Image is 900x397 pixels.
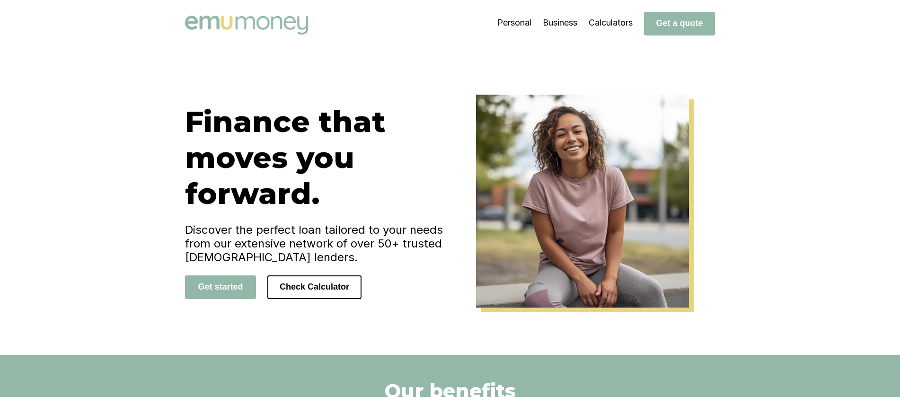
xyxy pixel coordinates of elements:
[644,12,715,35] button: Get a quote
[185,223,450,264] h4: Discover the perfect loan tailored to your needs from our extensive network of over 50+ trusted [...
[185,275,256,299] button: Get started
[644,18,715,28] a: Get a quote
[267,275,362,299] button: Check Calculator
[185,16,308,35] img: Emu Money logo
[476,95,689,308] img: Emu Money Home
[267,282,362,291] a: Check Calculator
[185,282,256,291] a: Get started
[185,104,450,212] h1: Finance that moves you forward.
